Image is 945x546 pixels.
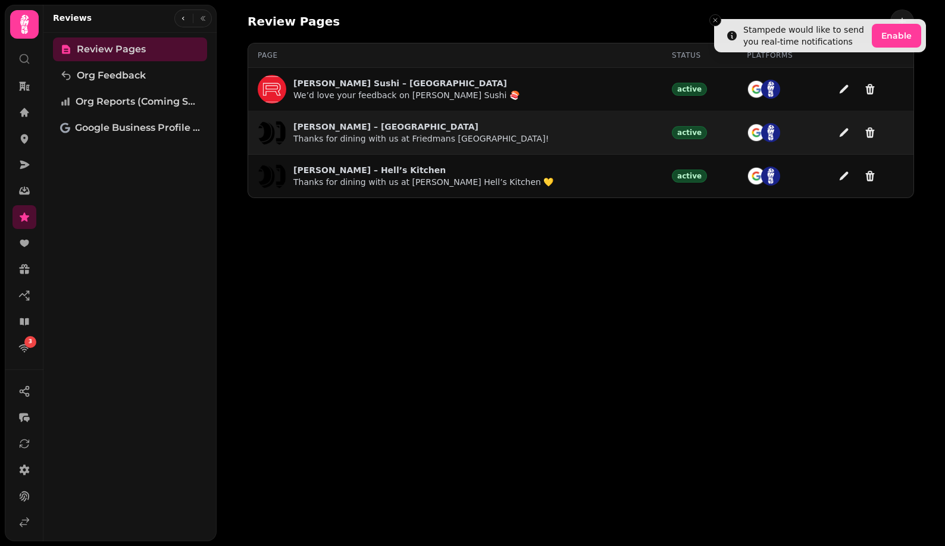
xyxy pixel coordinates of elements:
[53,64,207,87] a: Org Feedback
[77,68,146,83] span: Org Feedback
[293,164,553,176] p: [PERSON_NAME] – Hell’s Kitchen
[258,118,286,147] img: aHR0cHM6Ly9maWxlcy5zdGFtcGVkZS5haS85NGE0ZWUxNy05NWUyLTQwN2MtYmE5YS03NmFkMGFkY2Y5MTQvbWVkaWEvMDA4Z...
[77,42,146,57] span: Review Pages
[293,77,520,101] a: [PERSON_NAME] Sushi – [GEOGRAPHIC_DATA]We’d love your feedback on [PERSON_NAME] Sushi 🍣
[53,90,207,114] a: Org Reports (coming soon)
[858,121,882,145] button: delete
[672,170,707,183] div: active
[29,338,32,346] span: 3
[747,80,766,99] img: go-emblem@2x.png
[293,133,549,145] p: Thanks for dining with us at Friedmans [GEOGRAPHIC_DATA]!
[293,164,553,188] a: [PERSON_NAME] – Hell’s KitchenThanks for dining with us at [PERSON_NAME] Hell’s Kitchen 💛
[293,89,520,101] p: We’d love your feedback on [PERSON_NAME] Sushi 🍣
[293,121,549,145] a: [PERSON_NAME] – [GEOGRAPHIC_DATA]Thanks for dining with us at Friedmans [GEOGRAPHIC_DATA]!
[258,75,286,103] img: aHR0cHM6Ly9maWxlcy5zdGFtcGVkZS5haS85NGE0ZWUxNy05NWUyLTQwN2MtYmE5YS03NmFkMGFkY2Y5MTQvbWVkaWEvZDhhY...
[747,167,766,186] img: go-emblem@2x.png
[858,164,882,188] button: delete
[43,33,217,541] nav: Tabs
[872,24,921,48] button: Enable
[53,37,207,61] a: Review Pages
[258,162,286,190] img: aHR0cHM6Ly9maWxlcy5zdGFtcGVkZS5haS85NGE0ZWUxNy05NWUyLTQwN2MtYmE5YS03NmFkMGFkY2Y5MTQvbWVkaWEvMDA4Z...
[672,83,707,96] div: active
[761,167,780,186] img: st.png
[293,121,549,133] p: [PERSON_NAME] – [GEOGRAPHIC_DATA]
[53,12,92,24] h2: Reviews
[672,126,707,139] div: active
[709,14,721,26] button: Close toast
[761,123,780,142] img: st.png
[293,176,553,188] p: Thanks for dining with us at [PERSON_NAME] Hell’s Kitchen 💛
[672,51,728,60] div: Status
[747,123,766,142] img: go-emblem@2x.png
[53,116,207,140] a: Google Business Profile (Beta)
[832,121,856,145] button: add page
[743,24,867,48] div: Stampede would like to send you real-time notifications
[858,77,882,101] button: delete
[293,77,520,89] p: [PERSON_NAME] Sushi – [GEOGRAPHIC_DATA]
[832,77,856,101] button: add page
[248,13,340,30] h2: Review Pages
[12,336,36,360] a: 3
[258,51,653,60] div: Page
[75,121,200,135] span: Google Business Profile (Beta)
[761,80,780,99] img: st.png
[747,51,813,60] div: Platforms
[76,95,200,109] span: Org Reports (coming soon)
[832,164,856,188] button: add page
